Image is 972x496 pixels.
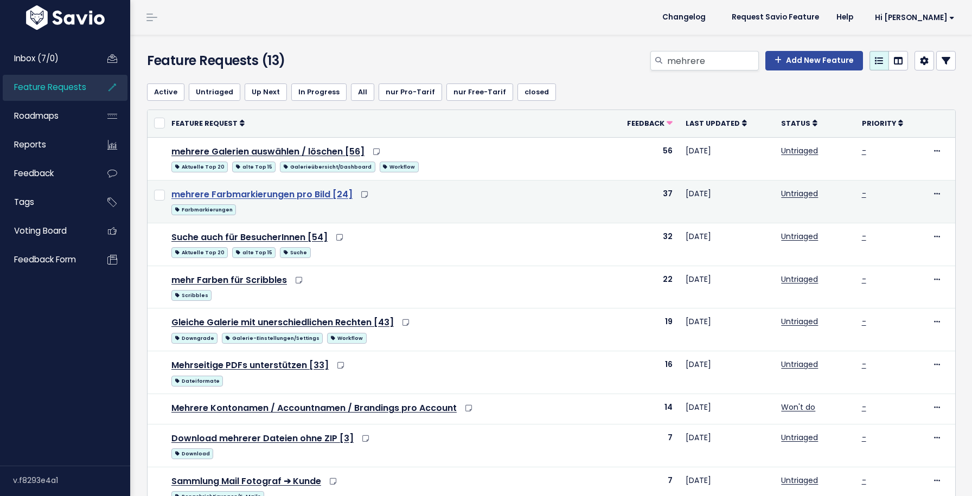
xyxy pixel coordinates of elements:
a: Tags [3,190,90,215]
a: All [351,83,374,101]
span: Status [781,119,810,128]
a: Untriaged [781,359,818,370]
span: Galerieübersicht/Dashboard [280,162,375,172]
a: alte Top 15 [232,245,276,259]
a: - [862,402,866,413]
span: Tags [14,196,34,208]
a: Workflow [327,331,366,344]
span: alte Top 15 [232,247,276,258]
a: Priority [862,118,903,128]
img: logo-white.9d6f32f41409.svg [23,5,107,30]
span: Downgrade [171,333,218,344]
span: Download [171,448,213,459]
a: - [862,316,866,327]
a: Untriaged [781,432,818,443]
a: Scribbles [171,288,212,301]
a: Help [828,9,862,25]
a: alte Top 15 [232,159,276,173]
a: Sammlung Mail Fotograf ➔ Kunde [171,475,321,487]
td: 22 [603,266,679,308]
a: Mehrere Kontonamen / Accountnamen / Brandings pro Account [171,402,457,414]
td: [DATE] [679,223,775,266]
a: nur Free-Tarif [446,83,513,101]
td: [DATE] [679,180,775,223]
a: - [862,231,866,242]
td: [DATE] [679,266,775,308]
ul: Filter feature requests [147,83,956,101]
span: Changelog [662,14,706,21]
a: Galerie-Einstellungen/Settings [222,331,323,344]
a: Untriaged [781,145,818,156]
a: - [862,432,866,443]
a: Untriaged [781,231,818,242]
a: Untriaged [781,475,818,486]
a: Untriaged [189,83,240,101]
span: Voting Board [14,225,67,236]
a: - [862,274,866,285]
a: closed [517,83,556,101]
a: Roadmaps [3,104,90,128]
span: Last Updated [686,119,740,128]
td: 32 [603,223,679,266]
a: nur Pro-Tarif [379,83,442,101]
td: 56 [603,137,679,180]
a: mehr Farben für Scribbles [171,274,287,286]
span: Feature Request [171,119,238,128]
td: 16 [603,351,679,394]
a: Aktuelle Top 20 [171,159,228,173]
span: alte Top 15 [232,162,276,172]
span: Roadmaps [14,110,59,121]
a: Suche auch für BesucherInnen [54] [171,231,328,243]
a: Request Savio Feature [723,9,828,25]
a: Mehrseitige PDFs unterstützen [33] [171,359,329,371]
a: Workflow [380,159,419,173]
td: [DATE] [679,351,775,394]
span: Aktuelle Top 20 [171,162,228,172]
a: Feature Request [171,118,245,128]
a: Farbmarkierungen [171,202,236,216]
a: Reports [3,132,90,157]
a: Feedback form [3,247,90,272]
a: Download [171,446,213,460]
span: Scribbles [171,290,212,301]
a: Inbox (7/0) [3,46,90,71]
a: Up Next [245,83,287,101]
span: Workflow [380,162,419,172]
a: Galerieübersicht/Dashboard [280,159,375,173]
span: Feedback [627,119,664,128]
h4: Feature Requests (13) [147,51,406,70]
a: Status [781,118,817,128]
span: Priority [862,119,896,128]
a: - [862,359,866,370]
span: Workflow [327,333,366,344]
span: Feature Requests [14,81,86,93]
a: Gleiche Galerie mit unerschiedlichen Rechten [43] [171,316,394,328]
span: Inbox (7/0) [14,53,59,64]
a: Untriaged [781,274,818,285]
span: Dateiformate [171,376,223,387]
a: Downgrade [171,331,218,344]
td: 7 [603,424,679,467]
span: Reports [14,139,46,150]
a: Aktuelle Top 20 [171,245,228,259]
span: Feedback [14,168,54,179]
td: 14 [603,394,679,424]
td: [DATE] [679,137,775,180]
a: mehrere Farbmarkierungen pro Bild [24] [171,188,353,201]
a: Untriaged [781,316,818,327]
a: Won't do [781,402,815,413]
a: mehrere Galerien auswählen / löschen [56] [171,145,364,158]
a: Add New Feature [765,51,863,70]
a: Download mehrerer Dateien ohne ZIP [3] [171,432,354,445]
a: Feature Requests [3,75,90,100]
td: 37 [603,180,679,223]
span: Aktuelle Top 20 [171,247,228,258]
a: - [862,145,866,156]
input: Search features... [666,51,759,70]
span: Feedback form [14,254,76,265]
a: - [862,188,866,199]
span: Suche [280,247,310,258]
a: Voting Board [3,218,90,243]
a: - [862,475,866,486]
a: Suche [280,245,310,259]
